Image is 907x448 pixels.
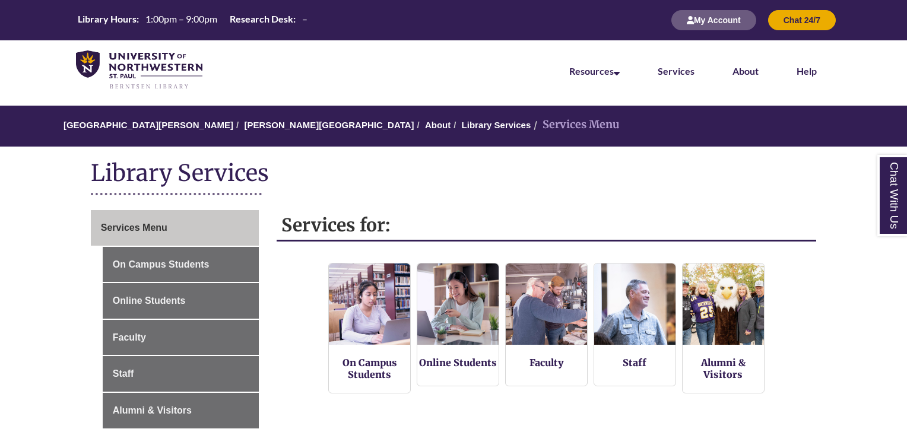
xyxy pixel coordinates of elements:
img: On Campus Students Services [329,263,410,345]
a: Services Menu [91,210,259,246]
a: Online Students [419,357,497,368]
a: Help [797,65,817,77]
a: [GEOGRAPHIC_DATA][PERSON_NAME] [64,120,233,130]
a: Faculty [103,320,259,355]
img: Faculty Resources [506,263,587,345]
h2: Services for: [277,210,816,242]
li: Services Menu [531,116,620,134]
th: Research Desk: [225,12,297,26]
span: Services Menu [101,223,167,233]
a: Resources [569,65,620,77]
span: – [302,13,307,24]
a: About [732,65,759,77]
a: On Campus Students [342,357,397,380]
a: Alumni & Visitors [103,393,259,428]
a: Faculty [529,357,564,368]
h1: Library Services [91,158,816,190]
th: Library Hours: [73,12,141,26]
div: Guide Page Menu [91,210,259,428]
a: Staff [103,356,259,392]
a: Staff [623,357,646,368]
a: About [425,120,451,130]
a: Chat 24/7 [768,15,836,25]
a: Services [658,65,694,77]
a: Online Students [103,283,259,319]
img: Alumni and Visitors Services [683,263,764,345]
a: [PERSON_NAME][GEOGRAPHIC_DATA] [244,120,414,130]
img: Online Students Services [417,263,499,345]
a: Alumni & Visitors [701,357,746,380]
button: My Account [671,10,756,30]
a: Hours Today [73,12,312,28]
a: Library Services [462,120,531,130]
table: Hours Today [73,12,312,27]
a: On Campus Students [103,247,259,282]
img: Staff Services [594,263,676,345]
button: Chat 24/7 [768,10,836,30]
img: UNWSP Library Logo [76,50,202,91]
a: My Account [671,15,756,25]
span: 1:00pm – 9:00pm [145,13,217,24]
